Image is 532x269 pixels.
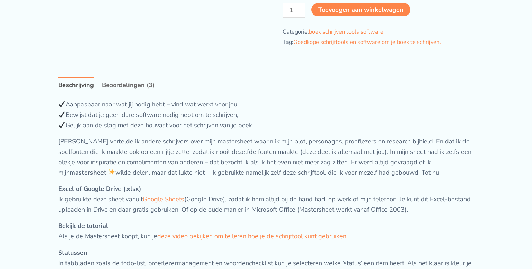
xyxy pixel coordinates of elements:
[283,3,305,18] input: Productaantal
[311,3,410,16] button: Toevoegen aan winkelwagen
[309,28,383,36] a: boek schrijven tools software
[293,38,441,46] a: Goedkope schrijftools en software om je boek te schrijven.
[70,168,106,177] strong: mastersheet
[58,221,474,241] p: Als je de Mastersheet koopt, kun je .
[59,122,65,128] img: ✔️
[58,222,108,230] strong: Bekijk de tutorial
[108,169,115,175] img: ✨
[283,27,383,37] span: Categorie:
[58,100,474,130] p: Aanpasbaar naar wat jij nodig hebt – vind wat werkt voor jou; Bewijst dat je geen dure software n...
[59,111,65,118] img: ✔️
[157,232,346,240] a: deze video bekijken om te leren hoe je de schrijftool kunt gebruiken
[58,249,87,257] strong: Statussen
[58,137,474,178] p: [PERSON_NAME] vertelde ik andere schrijvers over mijn mastersheet waarin ik mijn plot, personages...
[283,37,441,48] span: Tag:
[58,77,94,94] a: Beschrijving
[102,77,154,94] a: Beoordelingen (3)
[143,195,184,203] a: Google Sheets
[58,185,141,193] strong: Excel of Google Drive (.xlsx)
[58,184,474,215] p: Ik gebruikte deze sheet vanuit (Google Drive), zodat ik hem altijd bij de hand had: op werk of mi...
[59,101,65,107] img: ✔️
